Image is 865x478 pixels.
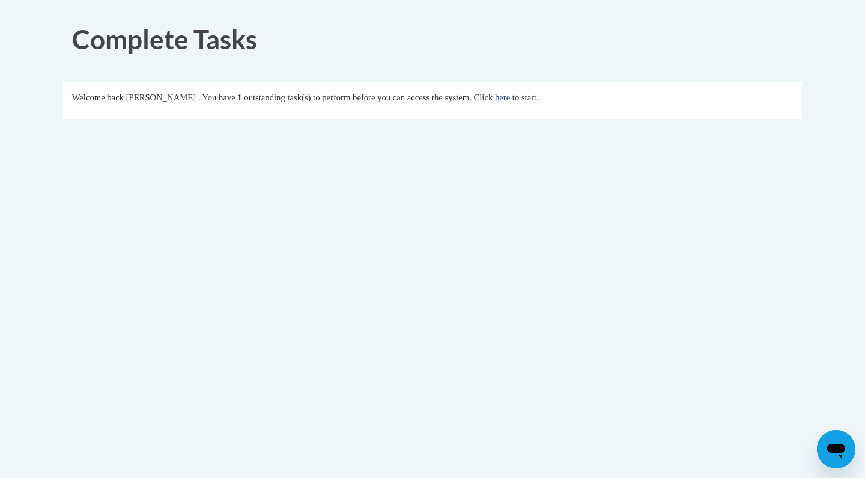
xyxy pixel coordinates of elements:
iframe: Button to launch messaging window [817,430,855,468]
span: 1 [237,93,241,102]
a: here [495,93,510,102]
span: Welcome back [72,93,124,102]
span: Complete Tasks [72,23,257,55]
span: to start. [512,93,539,102]
span: . You have [198,93,235,102]
span: [PERSON_NAME] [126,93,196,102]
span: outstanding task(s) to perform before you can access the system. Click [244,93,493,102]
